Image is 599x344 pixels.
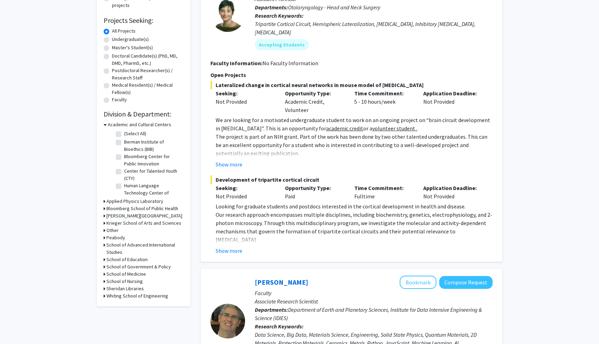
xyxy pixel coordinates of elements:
[124,153,182,167] label: Bloomberg Center for Public Innovation
[285,89,344,97] p: Opportunity Type:
[423,89,482,97] p: Application Deadline:
[255,323,304,330] b: Research Keywords:
[124,167,182,182] label: Center for Talented Youth (CTY)
[400,276,436,289] button: Add David Elbert to Bookmarks
[124,130,146,137] label: (Select All)
[216,192,275,200] div: Not Provided
[216,116,493,132] p: We are looking for a motivated undergraduate student to work on an ongoing project on “brain circ...
[354,89,413,97] p: Time Commitment:
[255,289,493,297] p: Faculty
[104,16,183,25] h2: Projects Seeking:
[112,44,153,51] label: Master's Student(s)
[112,96,127,103] label: Faculty
[280,89,349,114] div: Academic Credit, Volunteer
[285,184,344,192] p: Opportunity Type:
[106,234,125,241] h3: Peabody
[106,241,183,256] h3: School of Advanced International Studies
[106,212,182,220] h3: [PERSON_NAME][GEOGRAPHIC_DATA]
[216,202,493,210] p: Looking for graduate students and postdocs interested in the cortical development in health and d...
[210,81,493,89] span: Lateralized change in cortical neural networks in mouse model of [MEDICAL_DATA]
[112,36,149,43] label: Undergraduate(s)
[5,313,29,339] iframe: Chat
[112,67,183,81] label: Postdoctoral Researcher(s) / Research Staff
[106,198,163,205] h3: Applied Physics Laboratory
[210,71,493,79] p: Open Projects
[216,132,493,157] p: The project is part of an NIH grant. Part of the work has been done by two other talented undergr...
[255,278,308,286] a: [PERSON_NAME]
[106,263,171,270] h3: School of Government & Policy
[216,89,275,97] p: Seeking:
[216,247,242,255] button: Show more
[255,39,309,50] mat-chip: Accepting Students
[106,220,181,227] h3: Krieger School of Arts and Sciences
[106,256,148,263] h3: School of Education
[112,27,136,35] label: All Projects
[216,160,242,169] button: Show more
[210,175,493,184] span: Development of tripartite cortical circuit
[255,297,493,306] p: Associate Research Scientist
[108,121,171,128] h3: Academic and Cultural Centers
[210,60,262,67] b: Faculty Information:
[255,4,288,11] b: Departments:
[216,184,275,192] p: Seeking:
[372,125,417,132] u: volunteer student .
[349,89,418,114] div: 5 - 10 hours/week
[112,52,183,67] label: Doctoral Candidate(s) (PhD, MD, DMD, PharmD, etc.)
[326,125,363,132] u: academic credit
[262,60,318,67] span: No Faculty Information
[106,285,144,292] h3: Sheridan Libraries
[106,227,119,234] h3: Other
[423,184,482,192] p: Application Deadline:
[439,276,493,289] button: Compose Request to David Elbert
[124,182,182,204] label: Human Language Technology Center of Excellence (HLTCOE)
[288,4,380,11] span: Otolaryngology - Head and Neck Surgery
[255,306,288,313] b: Departments:
[106,270,146,278] h3: School of Medicine
[106,278,143,285] h3: School of Nursing
[104,110,183,118] h2: Division & Department:
[216,97,275,106] div: Not Provided
[124,138,182,153] label: Berman Institute of Bioethics (BIB)
[216,210,493,244] p: Our research approach encompasses multiple disciplines, including biochemistry, genetics, electro...
[112,81,183,96] label: Medical Resident(s) / Medical Fellow(s)
[255,12,304,19] b: Research Keywords:
[255,20,493,36] div: Tripartite Cortical Circuit, Hemispheric Lateralization, [MEDICAL_DATA], Inhibitory [MEDICAL_DATA...
[349,184,418,200] div: Fulltime
[418,184,487,200] div: Not Provided
[418,89,487,114] div: Not Provided
[255,306,482,321] span: Department of Earth and Planetary Sciences, Institute for Data Intensive Engineering & Science (I...
[106,292,168,300] h3: Whiting School of Engineering
[280,184,349,200] div: Paid
[354,184,413,192] p: Time Commitment:
[106,205,178,212] h3: Bloomberg School of Public Health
